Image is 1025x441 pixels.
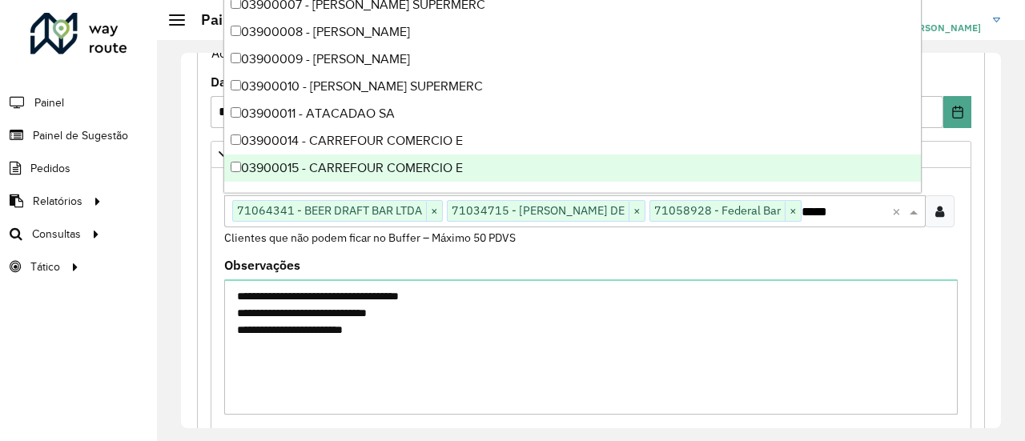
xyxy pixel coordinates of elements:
[233,201,426,220] span: 71064341 - BEER DRAFT BAR LTDA
[32,226,81,243] span: Consultas
[650,201,785,220] span: 71058928 - Federal Bar
[30,259,60,275] span: Tático
[785,202,801,221] span: ×
[224,154,920,182] div: 03900015 - CARREFOUR COMERCIO E
[224,127,920,154] div: 03900014 - CARREFOUR COMERCIO E
[33,127,128,144] span: Painel de Sugestão
[211,72,357,91] label: Data de Vigência Inicial
[224,182,920,209] div: 03900017 - BASE ATACADISTA LTDA
[224,18,920,46] div: 03900008 - [PERSON_NAME]
[211,141,971,168] a: Priorizar Cliente - Não podem ficar no buffer
[211,168,971,435] div: Priorizar Cliente - Não podem ficar no buffer
[185,11,429,29] h2: Painel de Sugestão - Criar registro
[34,94,64,111] span: Painel
[224,100,920,127] div: 03900011 - ATACADAO SA
[629,202,645,221] span: ×
[943,96,971,128] button: Choose Date
[224,255,300,275] label: Observações
[224,231,516,245] small: Clientes que não podem ficar no Buffer – Máximo 50 PDVS
[30,160,70,177] span: Pedidos
[426,202,442,221] span: ×
[224,73,920,100] div: 03900010 - [PERSON_NAME] SUPERMERC
[33,193,82,210] span: Relatórios
[448,201,629,220] span: 71034715 - [PERSON_NAME] DE
[224,46,920,73] div: 03900009 - [PERSON_NAME]
[892,202,906,221] span: Clear all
